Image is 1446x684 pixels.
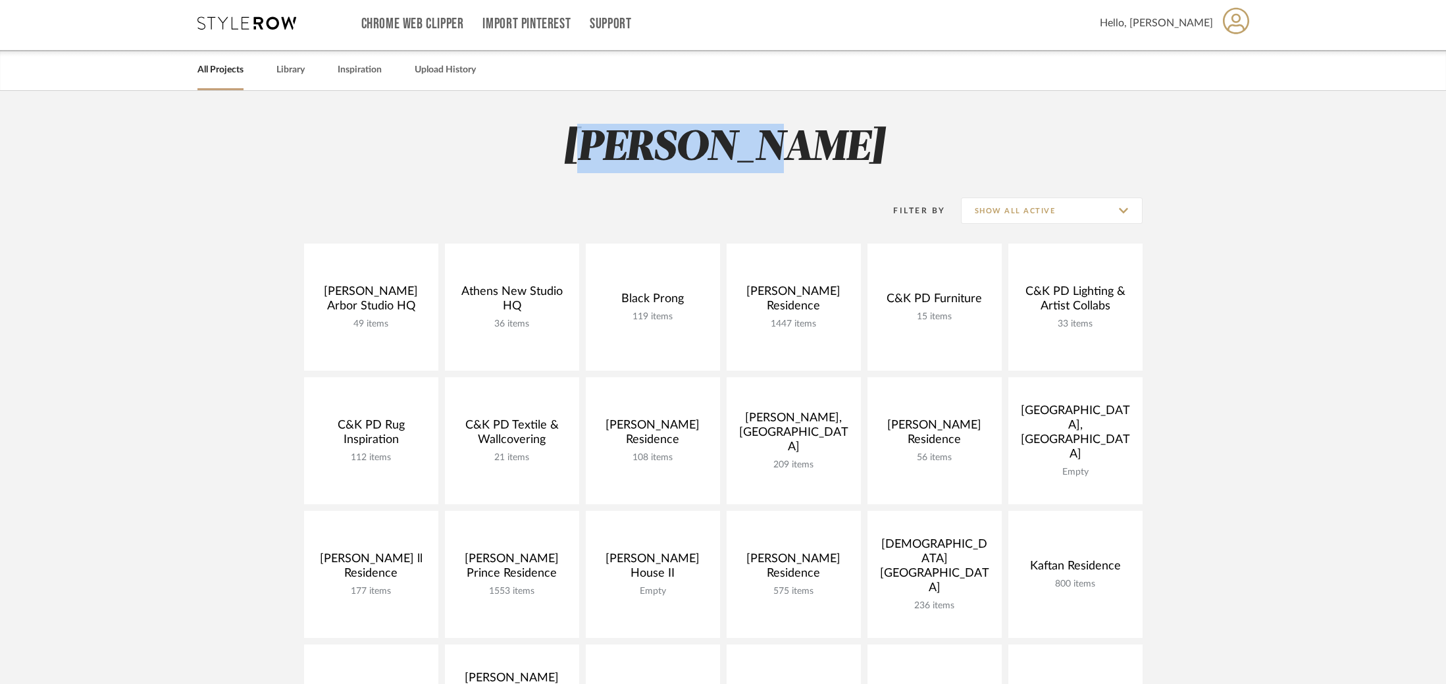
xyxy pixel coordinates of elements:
div: [PERSON_NAME] House II [596,552,710,586]
div: 112 items [315,452,428,463]
a: Library [276,61,305,79]
div: C&K PD Rug Inspiration [315,418,428,452]
h2: [PERSON_NAME] [249,124,1197,173]
div: 1447 items [737,319,850,330]
div: [GEOGRAPHIC_DATA], [GEOGRAPHIC_DATA] [1019,404,1132,467]
div: C&K PD Furniture [878,292,991,311]
div: 209 items [737,460,850,471]
div: 36 items [455,319,569,330]
div: [PERSON_NAME] Residence [878,418,991,452]
div: [PERSON_NAME], [GEOGRAPHIC_DATA] [737,411,850,460]
div: 15 items [878,311,991,323]
div: Empty [596,586,710,597]
div: 236 items [878,600,991,612]
a: Import Pinterest [482,18,571,30]
div: 800 items [1019,579,1132,590]
div: C&K PD Lighting & Artist Collabs [1019,284,1132,319]
div: Athens New Studio HQ [455,284,569,319]
div: 56 items [878,452,991,463]
div: [PERSON_NAME] ll Residence [315,552,428,586]
a: Support [590,18,631,30]
div: 575 items [737,586,850,597]
div: 33 items [1019,319,1132,330]
div: 119 items [596,311,710,323]
div: [DEMOGRAPHIC_DATA] [GEOGRAPHIC_DATA] [878,537,991,600]
div: Kaftan Residence [1019,559,1132,579]
div: Empty [1019,467,1132,478]
div: [PERSON_NAME] Residence [737,284,850,319]
div: [PERSON_NAME] Residence [596,418,710,452]
div: [PERSON_NAME] Prince Residence [455,552,569,586]
div: Filter By [877,204,946,217]
div: C&K PD Textile & Wallcovering [455,418,569,452]
div: Black Prong [596,292,710,311]
div: [PERSON_NAME] Arbor Studio HQ [315,284,428,319]
a: Inspiration [338,61,382,79]
div: 108 items [596,452,710,463]
div: 177 items [315,586,428,597]
div: [PERSON_NAME] Residence [737,552,850,586]
div: 1553 items [455,586,569,597]
div: 49 items [315,319,428,330]
span: Hello, [PERSON_NAME] [1100,15,1213,31]
a: Chrome Web Clipper [361,18,464,30]
div: 21 items [455,452,569,463]
a: Upload History [415,61,476,79]
a: All Projects [197,61,244,79]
